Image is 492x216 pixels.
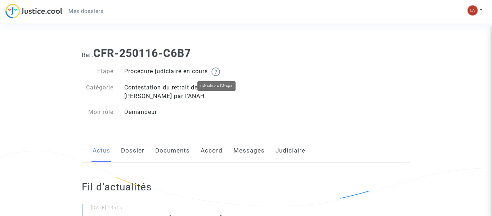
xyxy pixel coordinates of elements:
span: Ref. [82,52,93,58]
div: Catégorie [76,83,119,101]
a: Messages [233,139,265,163]
small: [DATE] 13h15 [91,204,279,214]
div: Mon rôle [76,108,119,116]
div: Procédure judiciaire en cours [119,67,246,76]
a: Mes dossiers [63,6,109,17]
div: Demandeur [119,108,246,116]
img: 061d264c70b287290fe2068bf3196acc [468,5,478,16]
span: Mes dossiers [68,8,103,14]
a: Documents [155,139,190,163]
a: Judiciaire [276,139,305,163]
a: Actus [93,139,110,163]
a: Dossier [121,139,144,163]
img: help.svg [211,67,220,76]
b: CFR-250116-C6B7 [93,47,191,59]
a: Accord [201,139,223,163]
img: jc-logo.svg [5,4,63,18]
div: Contestation du retrait de [PERSON_NAME] par l'ANAH [119,83,246,101]
h2: Fil d’actualités [82,181,279,193]
div: Etape [76,67,119,76]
